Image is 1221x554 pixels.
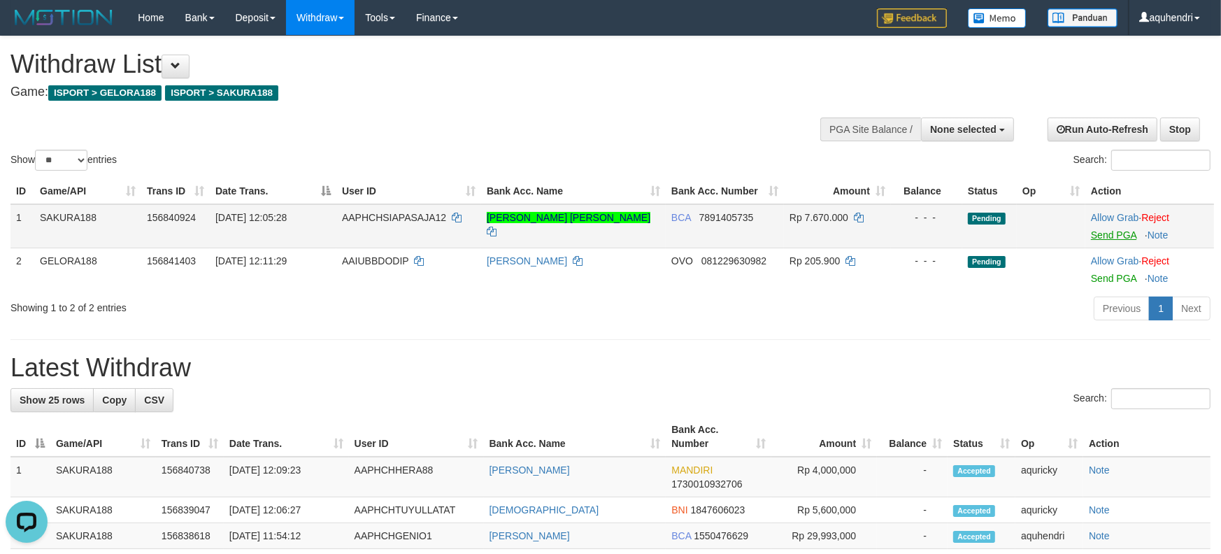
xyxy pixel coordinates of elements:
[34,178,141,204] th: Game/API: activate to sort column ascending
[156,497,224,523] td: 156839047
[342,255,408,267] span: AAIUBBDODIP
[930,124,997,135] span: None selected
[877,523,948,549] td: -
[921,118,1014,141] button: None selected
[210,178,336,204] th: Date Trans.: activate to sort column descending
[481,178,666,204] th: Bank Acc. Name: activate to sort column ascending
[215,212,287,223] span: [DATE] 12:05:28
[877,8,947,28] img: Feedback.jpg
[1111,150,1211,171] input: Search:
[10,178,34,204] th: ID
[1091,229,1136,241] a: Send PGA
[877,417,948,457] th: Balance: activate to sort column ascending
[10,204,34,248] td: 1
[1085,178,1214,204] th: Action
[1085,248,1214,291] td: ·
[691,504,745,516] span: Copy 1847606023 to clipboard
[50,523,156,549] td: SAKURA188
[771,457,877,497] td: Rp 4,000,000
[771,523,877,549] td: Rp 29,993,000
[349,457,484,497] td: AAPHCHHERA88
[35,150,87,171] select: Showentries
[1149,297,1173,320] a: 1
[1048,8,1118,27] img: panduan.png
[10,7,117,28] img: MOTION_logo.png
[10,295,499,315] div: Showing 1 to 2 of 2 entries
[50,497,156,523] td: SAKURA188
[1148,273,1169,284] a: Note
[349,523,484,549] td: AAPHCHGENIO1
[102,395,127,406] span: Copy
[1172,297,1211,320] a: Next
[10,248,34,291] td: 2
[6,6,48,48] button: Open LiveChat chat widget
[1089,530,1110,541] a: Note
[50,457,156,497] td: SAKURA188
[1089,504,1110,516] a: Note
[135,388,173,412] a: CSV
[1015,417,1083,457] th: Op: activate to sort column ascending
[1091,212,1141,223] span: ·
[953,505,995,517] span: Accepted
[156,417,224,457] th: Trans ID: activate to sort column ascending
[666,178,784,204] th: Bank Acc. Number: activate to sort column ascending
[1091,255,1138,267] a: Allow Grab
[666,417,771,457] th: Bank Acc. Number: activate to sort column ascending
[790,255,840,267] span: Rp 205.900
[877,497,948,523] td: -
[10,457,50,497] td: 1
[20,395,85,406] span: Show 25 rows
[490,504,599,516] a: [DEMOGRAPHIC_DATA]
[694,530,748,541] span: Copy 1550476629 to clipboard
[820,118,921,141] div: PGA Site Balance /
[877,457,948,497] td: -
[1094,297,1150,320] a: Previous
[224,417,349,457] th: Date Trans.: activate to sort column ascending
[948,417,1015,457] th: Status: activate to sort column ascending
[1015,457,1083,497] td: aquricky
[490,530,570,541] a: [PERSON_NAME]
[1091,212,1138,223] a: Allow Grab
[891,178,962,204] th: Balance
[147,255,196,267] span: 156841403
[141,178,210,204] th: Trans ID: activate to sort column ascending
[50,417,156,457] th: Game/API: activate to sort column ascending
[10,50,800,78] h1: Withdraw List
[1085,204,1214,248] td: ·
[144,395,164,406] span: CSV
[953,531,995,543] span: Accepted
[156,523,224,549] td: 156838618
[10,354,1211,382] h1: Latest Withdraw
[771,497,877,523] td: Rp 5,600,000
[968,213,1006,225] span: Pending
[1083,417,1211,457] th: Action
[224,497,349,523] td: [DATE] 12:06:27
[1015,523,1083,549] td: aquhendri
[1091,273,1136,284] a: Send PGA
[490,464,570,476] a: [PERSON_NAME]
[224,457,349,497] td: [DATE] 12:09:23
[671,464,713,476] span: MANDIRI
[671,255,693,267] span: OVO
[1073,388,1211,409] label: Search:
[968,256,1006,268] span: Pending
[968,8,1027,28] img: Button%20Memo.svg
[1148,229,1169,241] a: Note
[790,212,848,223] span: Rp 7.670.000
[1141,255,1169,267] a: Reject
[701,255,766,267] span: Copy 081229630982 to clipboard
[1141,212,1169,223] a: Reject
[215,255,287,267] span: [DATE] 12:11:29
[147,212,196,223] span: 156840924
[34,204,141,248] td: SAKURA188
[897,211,957,225] div: - - -
[699,212,754,223] span: Copy 7891405735 to clipboard
[487,255,567,267] a: [PERSON_NAME]
[671,504,687,516] span: BNI
[10,85,800,99] h4: Game:
[1073,150,1211,171] label: Search:
[487,212,650,223] a: [PERSON_NAME] [PERSON_NAME]
[771,417,877,457] th: Amount: activate to sort column ascending
[10,150,117,171] label: Show entries
[1015,497,1083,523] td: aquricky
